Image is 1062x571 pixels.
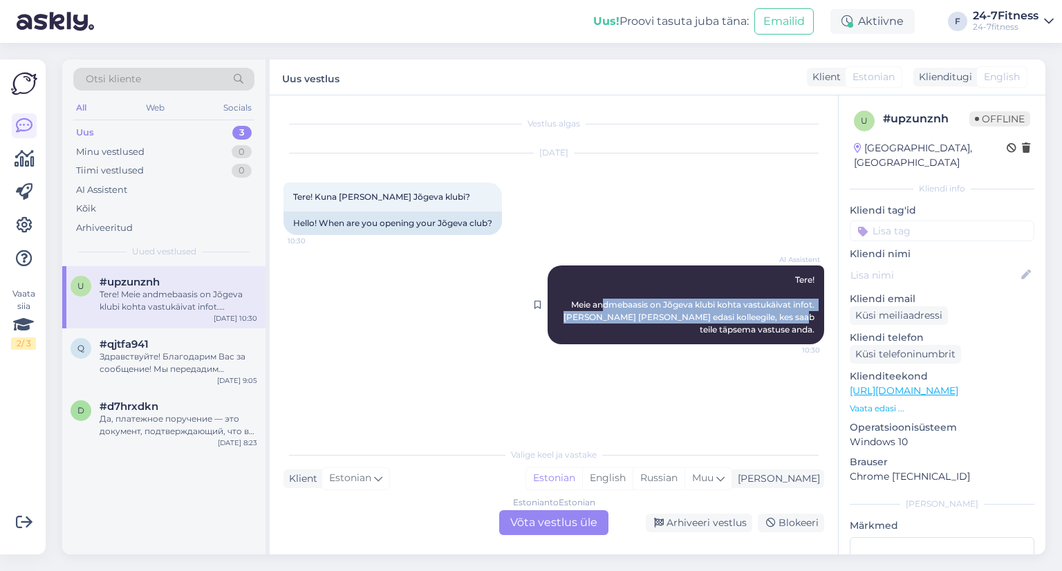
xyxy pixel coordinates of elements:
[100,276,160,288] span: #upzunznh
[282,68,339,86] label: Uus vestlus
[850,402,1034,415] p: Vaata edasi ...
[850,306,948,325] div: Küsi meiliaadressi
[143,99,167,117] div: Web
[11,288,36,350] div: Vaata siia
[499,510,608,535] div: Võta vestlus üle
[973,10,1038,21] div: 24-7Fitness
[73,99,89,117] div: All
[232,164,252,178] div: 0
[582,468,633,489] div: English
[232,126,252,140] div: 3
[76,202,96,216] div: Kõik
[850,369,1034,384] p: Klienditeekond
[132,245,196,258] span: Uued vestlused
[86,72,141,86] span: Otsi kliente
[526,468,582,489] div: Estonian
[11,71,37,97] img: Askly Logo
[732,471,820,486] div: [PERSON_NAME]
[100,288,257,313] div: Tere! Meie andmebaasis on Jõgeva klubi kohta vastukäivat infot. [PERSON_NAME] [PERSON_NAME] edasi...
[563,274,817,335] span: Tere! Meie andmebaasis on Jõgeva klubi kohta vastukäivat infot. [PERSON_NAME] [PERSON_NAME] edasi...
[850,330,1034,345] p: Kliendi telefon
[288,236,339,246] span: 10:30
[850,420,1034,435] p: Operatsioonisüsteem
[768,254,820,265] span: AI Assistent
[76,183,127,197] div: AI Assistent
[984,70,1020,84] span: English
[76,126,94,140] div: Uus
[77,281,84,291] span: u
[283,147,824,159] div: [DATE]
[850,518,1034,533] p: Märkmed
[100,338,149,350] span: #qjtfa941
[76,164,144,178] div: Tiimi vestlused
[768,345,820,355] span: 10:30
[593,13,749,30] div: Proovi tasuta juba täna:
[853,70,895,84] span: Estonian
[217,375,257,386] div: [DATE] 9:05
[883,111,969,127] div: # upzunznh
[218,438,257,448] div: [DATE] 8:23
[830,9,915,34] div: Aktiivne
[948,12,967,31] div: F
[754,8,814,35] button: Emailid
[913,70,972,84] div: Klienditugi
[969,111,1030,127] span: Offline
[850,498,1034,510] div: [PERSON_NAME]
[329,471,371,486] span: Estonian
[283,118,824,130] div: Vestlus algas
[850,182,1034,195] div: Kliendi info
[76,221,133,235] div: Arhiveeritud
[758,514,824,532] div: Blokeeri
[850,203,1034,218] p: Kliendi tag'id
[850,345,961,364] div: Küsi telefoninumbrit
[221,99,254,117] div: Socials
[293,191,470,202] span: Tere! Kuna [PERSON_NAME] Jõgeva klubi?
[850,384,958,397] a: [URL][DOMAIN_NAME]
[633,468,684,489] div: Russian
[850,455,1034,469] p: Brauser
[11,337,36,350] div: 2 / 3
[283,471,317,486] div: Klient
[100,350,257,375] div: Здравствуйте! Благодарим Вас за сообщение! Мы передадим информацию нашему специалисту по обслужив...
[513,496,595,509] div: Estonian to Estonian
[283,449,824,461] div: Valige keel ja vastake
[77,405,84,415] span: d
[850,268,1018,283] input: Lisa nimi
[850,469,1034,484] p: Chrome [TECHNICAL_ID]
[100,413,257,438] div: Да, платежное поручение — это документ, подтверждающий, что вы совершили платеж, например, выписк...
[692,471,714,484] span: Muu
[76,145,145,159] div: Minu vestlused
[283,212,502,235] div: Hello! When are you opening your Jõgeva club?
[850,247,1034,261] p: Kliendi nimi
[214,313,257,324] div: [DATE] 10:30
[850,292,1034,306] p: Kliendi email
[861,115,868,126] span: u
[850,221,1034,241] input: Lisa tag
[807,70,841,84] div: Klient
[973,21,1038,32] div: 24-7fitness
[646,514,752,532] div: Arhiveeri vestlus
[973,10,1054,32] a: 24-7Fitness24-7fitness
[100,400,158,413] span: #d7hrxdkn
[77,343,84,353] span: q
[850,435,1034,449] p: Windows 10
[232,145,252,159] div: 0
[593,15,619,28] b: Uus!
[854,141,1007,170] div: [GEOGRAPHIC_DATA], [GEOGRAPHIC_DATA]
